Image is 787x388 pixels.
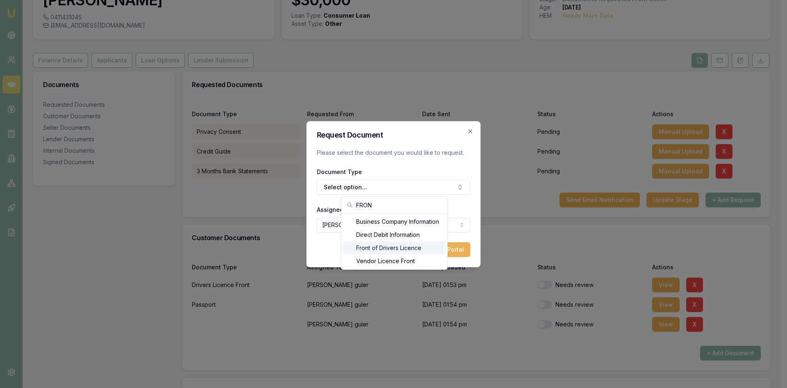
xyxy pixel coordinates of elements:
div: Direct Debit Information [343,228,446,241]
input: Search... [356,197,442,213]
div: Business Company Information [343,215,446,228]
div: Search... [341,214,447,269]
p: Please select the document you would like to request. [317,149,471,157]
div: Front of Drivers Licence [343,241,446,255]
label: Assigned Client [317,206,362,213]
h2: Request Document [317,131,471,139]
div: Vendor Licence Front [343,255,446,268]
button: Select option... [317,180,471,195]
label: Document Type [317,168,362,175]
